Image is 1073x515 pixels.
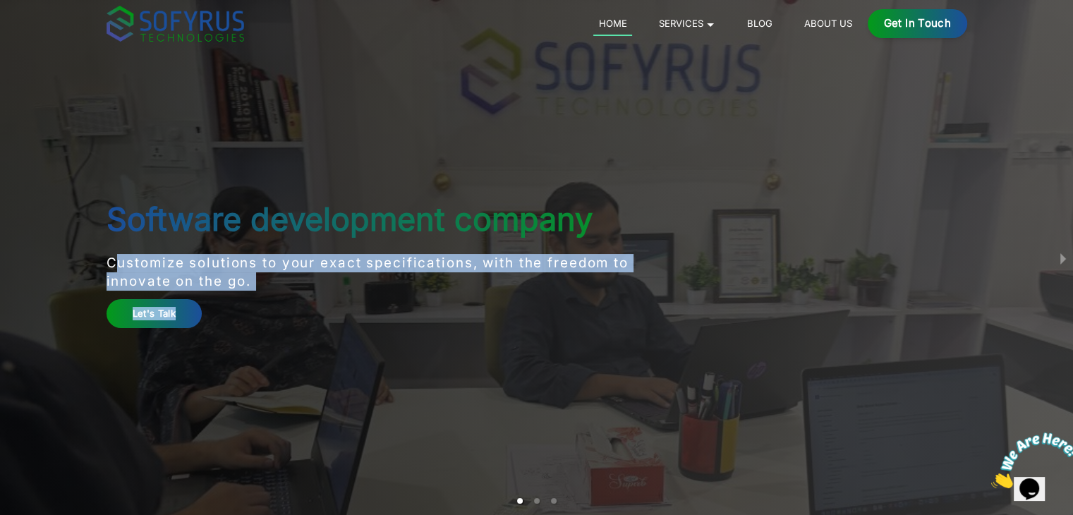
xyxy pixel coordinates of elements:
[593,15,632,36] a: Home
[6,6,93,61] img: Chat attention grabber
[799,15,857,32] a: About Us
[551,498,557,504] li: slide item 3
[517,498,523,504] li: slide item 1
[868,9,967,38] a: Get in Touch
[741,15,777,32] a: Blog
[107,254,680,291] p: Customize solutions to your exact specifications, with the freedom to innovate on the go.
[653,15,720,32] a: Services 🞃
[534,498,540,504] li: slide item 2
[986,427,1073,494] iframe: chat widget
[107,6,244,42] img: sofyrus
[107,200,680,238] h1: Software development company
[107,299,202,328] a: Let's Talk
